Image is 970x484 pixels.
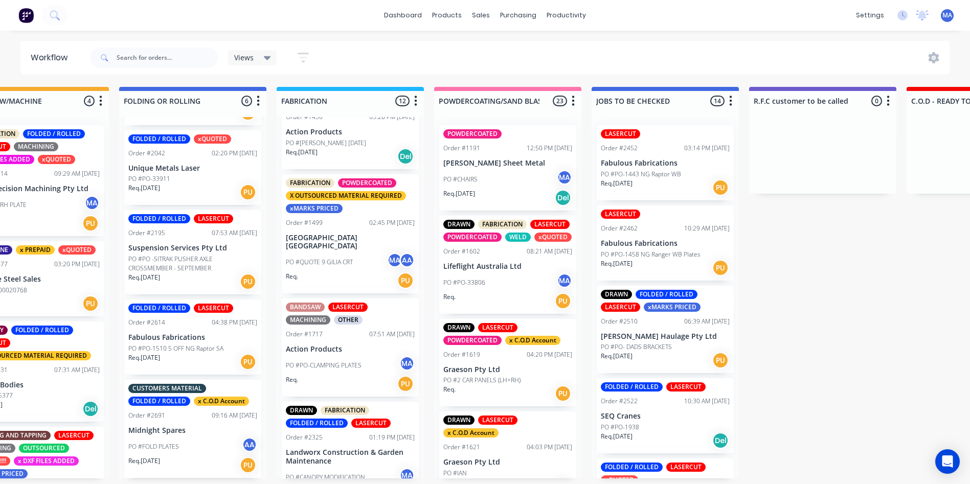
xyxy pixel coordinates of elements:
p: [GEOGRAPHIC_DATA] [GEOGRAPHIC_DATA] [286,234,415,251]
p: Fabulous Fabrications [601,159,730,168]
p: PO #PO-1443 NG Raptor WB [601,170,681,179]
div: PU [240,273,256,290]
div: Order #2195 [128,228,165,238]
div: x PREPAID [16,245,55,255]
p: PO #PO -SITRAK PUSHER AXLE CROSSMEMBER - SEPTEMBER [128,255,257,273]
div: Order #2452 [601,144,638,153]
div: Order #145003:28 PM [DATE]Action ProductsPO #[PERSON_NAME] [DATE]Req.[DATE]Del [282,94,419,169]
div: x C.O.D Account [505,336,560,345]
div: FOLDED / ROLLED [636,290,697,299]
div: FOLDED / ROLLED [601,382,663,391]
p: Unique Metals Laser [128,164,257,173]
div: LASERCUT [54,431,94,440]
p: [PERSON_NAME] Haulage Pty Ltd [601,332,730,341]
div: POWDERCOATED [443,336,502,345]
div: BANDSAW [286,303,325,312]
div: FOLDED / ROLLED [601,463,663,472]
div: Order #2614 [128,318,165,327]
div: Order #2042 [128,149,165,158]
div: LASERCUTOrder #245203:14 PM [DATE]Fabulous FabricationsPO #PO-1443 NG Raptor WBReq.[DATE]PU [597,125,734,200]
div: PU [82,215,99,232]
div: POWDERCOATED [443,233,502,242]
div: FABRICATION [478,220,527,229]
div: Order #2325 [286,433,323,442]
div: xMARKS PRICED [286,204,343,213]
div: BANDSAWLASERCUTMACHININGOTHEROrder #171707:51 AM [DATE]Action ProductsPO #PO-CLAMPING PLATESMAReq.PU [282,298,419,397]
div: DRAWN [443,416,475,425]
div: 07:31 AM [DATE] [54,365,100,375]
div: MACHINING [14,142,58,151]
p: Req. [286,272,298,281]
div: PU [240,457,256,473]
div: DRAWNFOLDED / ROLLEDLASERCUTxMARKS PRICEDOrder #251006:39 AM [DATE][PERSON_NAME] Haulage Pty LtdP... [597,286,734,374]
div: FOLDED / ROLLED [128,214,190,223]
img: Factory [18,8,34,23]
div: DRAWN [443,323,475,332]
p: Action Products [286,128,415,136]
div: xQUOTED [58,245,96,255]
div: 07:53 AM [DATE] [212,228,257,238]
p: Req. [DATE] [443,189,475,198]
div: FOLDED / ROLLED [128,397,190,406]
p: PO #IAN [443,469,467,478]
div: xQUOTED [38,155,75,164]
div: Order #1450 [286,112,323,122]
p: Req. [DATE] [128,353,160,362]
div: OUTSOURCED [19,444,69,453]
div: DRAWN [601,290,632,299]
input: Search for orders... [117,48,218,68]
div: FOLDED / ROLLED [11,326,73,335]
div: Open Intercom Messenger [935,449,960,474]
div: AA [242,437,257,452]
a: dashboard [379,8,427,23]
div: xMARKS PRICED [644,303,701,312]
div: 09:16 AM [DATE] [212,411,257,420]
div: LASERCUT [478,323,517,332]
div: LASERCUT [601,129,640,139]
div: MA [557,273,572,288]
p: PO #FOLD PLATES [128,442,179,451]
p: Req. [DATE] [601,432,633,441]
div: PU [555,385,571,402]
div: FOLDED / ROLLED [286,419,348,428]
div: DRAWNLASERCUTPOWDERCOATEDx C.O.D AccountOrder #161904:20 PM [DATE]Graeson Pty LtdPO #2 CAR PANELS... [439,319,576,407]
p: PO #PO-33806 [443,278,485,287]
div: xQUOTED [534,233,572,242]
p: Lifeflight Australia Ltd [443,262,572,271]
div: 03:20 PM [DATE] [54,260,100,269]
div: LASERCUT [478,416,517,425]
div: LASERCUT [530,220,570,229]
div: LASERCUT [666,382,706,391]
p: Graeson Pty Ltd [443,365,572,374]
div: Workflow [31,52,73,64]
p: PO #PO-33911 [128,174,170,183]
p: Fabulous Fabrications [128,333,257,342]
div: PU [555,293,571,309]
div: 06:39 AM [DATE] [684,317,730,326]
div: Del [555,190,571,206]
p: Req. [DATE] [128,273,160,282]
div: sales [467,8,495,23]
div: WELD [505,233,531,242]
div: POWDERCOATEDOrder #119112:50 PM [DATE][PERSON_NAME] Sheet MetalPO #CHAIRSMAReq.[DATE]Del [439,125,576,211]
span: MA [942,11,952,20]
div: PU [712,179,729,196]
div: LASERCUT [194,214,233,223]
div: FOLDED / ROLLEDxQUOTEDOrder #204202:20 PM [DATE]Unique Metals LaserPO #PO-33911Req.[DATE]PU [124,130,261,205]
div: Order #1499 [286,218,323,227]
div: PU [397,376,414,392]
div: 10:29 AM [DATE] [684,224,730,233]
p: Req. [443,385,456,394]
div: 08:21 AM [DATE] [527,247,572,256]
div: MA [399,356,415,371]
p: Req. [DATE] [601,352,633,361]
div: products [427,8,467,23]
div: MACHINING [286,315,330,325]
div: 03:28 PM [DATE] [369,112,415,122]
p: Suspension Services Pty Ltd [128,244,257,252]
div: 02:20 PM [DATE] [212,149,257,158]
p: Graeson Pty Ltd [443,458,572,467]
div: MA [387,252,402,268]
div: 07:51 AM [DATE] [369,330,415,339]
div: Order #2522 [601,397,638,406]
